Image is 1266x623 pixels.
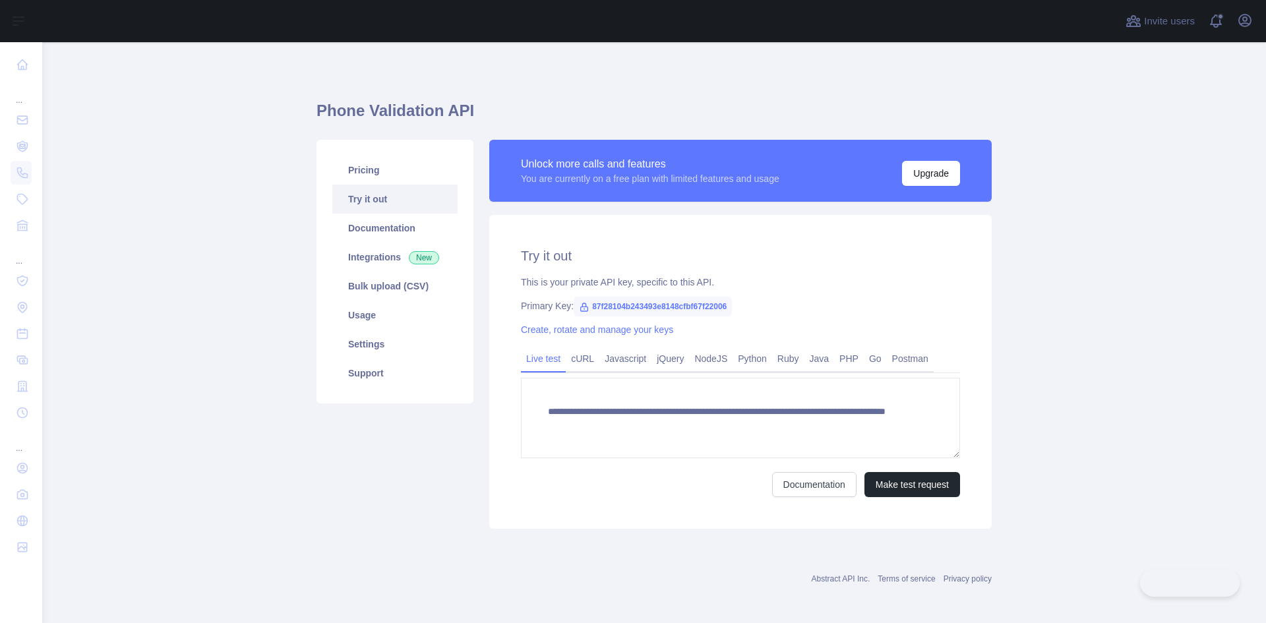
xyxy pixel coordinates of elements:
[902,161,960,186] button: Upgrade
[332,156,458,185] a: Pricing
[1144,14,1195,29] span: Invite users
[11,240,32,266] div: ...
[521,172,779,185] div: You are currently on a free plan with limited features and usage
[332,243,458,272] a: Integrations New
[812,574,870,583] a: Abstract API Inc.
[1123,11,1197,32] button: Invite users
[878,574,935,583] a: Terms of service
[689,348,733,369] a: NodeJS
[521,156,779,172] div: Unlock more calls and features
[316,100,992,132] h1: Phone Validation API
[772,348,804,369] a: Ruby
[566,348,599,369] a: cURL
[599,348,651,369] a: Javascript
[332,272,458,301] a: Bulk upload (CSV)
[332,301,458,330] a: Usage
[834,348,864,369] a: PHP
[651,348,689,369] a: jQuery
[574,297,732,316] span: 87f28104b243493e8148cfbf67f22006
[1140,569,1240,597] iframe: Toggle Customer Support
[864,348,887,369] a: Go
[11,427,32,454] div: ...
[332,185,458,214] a: Try it out
[733,348,772,369] a: Python
[521,348,566,369] a: Live test
[521,299,960,312] div: Primary Key:
[772,472,857,497] a: Documentation
[332,359,458,388] a: Support
[521,324,673,335] a: Create, rotate and manage your keys
[521,276,960,289] div: This is your private API key, specific to this API.
[409,251,439,264] span: New
[332,214,458,243] a: Documentation
[804,348,835,369] a: Java
[864,472,960,497] button: Make test request
[887,348,934,369] a: Postman
[521,247,960,265] h2: Try it out
[332,330,458,359] a: Settings
[11,79,32,105] div: ...
[944,574,992,583] a: Privacy policy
